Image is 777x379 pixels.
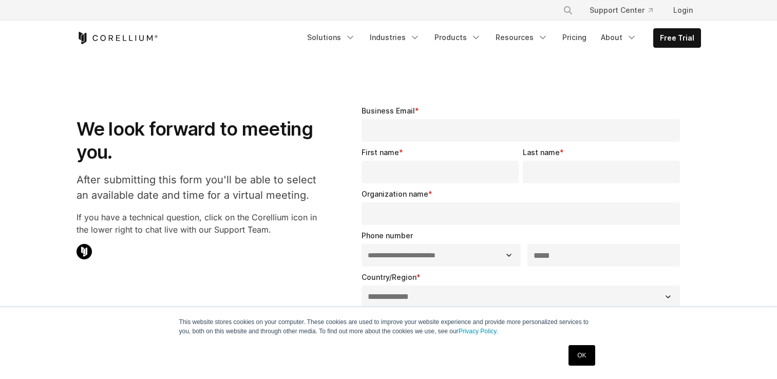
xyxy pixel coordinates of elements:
[301,28,701,48] div: Navigation Menu
[665,1,701,20] a: Login
[362,231,413,240] span: Phone number
[654,29,700,47] a: Free Trial
[362,189,428,198] span: Organization name
[581,1,661,20] a: Support Center
[595,28,643,47] a: About
[364,28,426,47] a: Industries
[362,273,416,281] span: Country/Region
[362,148,399,157] span: First name
[77,244,92,259] img: Corellium Chat Icon
[556,28,593,47] a: Pricing
[551,1,701,20] div: Navigation Menu
[568,345,595,366] a: OK
[428,28,487,47] a: Products
[559,1,577,20] button: Search
[77,118,325,164] h1: We look forward to meeting you.
[77,32,158,44] a: Corellium Home
[301,28,362,47] a: Solutions
[489,28,554,47] a: Resources
[77,211,325,236] p: If you have a technical question, click on the Corellium icon in the lower right to chat live wit...
[459,328,498,335] a: Privacy Policy.
[362,106,415,115] span: Business Email
[179,317,598,336] p: This website stores cookies on your computer. These cookies are used to improve your website expe...
[523,148,560,157] span: Last name
[77,172,325,203] p: After submitting this form you'll be able to select an available date and time for a virtual meet...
